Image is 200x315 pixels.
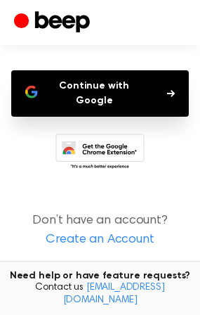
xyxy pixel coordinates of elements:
[11,212,189,250] p: Don’t have an account?
[14,9,93,37] a: Beep
[14,231,186,250] a: Create an Account
[8,282,192,307] span: Contact us
[11,70,189,117] button: Continue with Google
[63,283,165,305] a: [EMAIL_ADDRESS][DOMAIN_NAME]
